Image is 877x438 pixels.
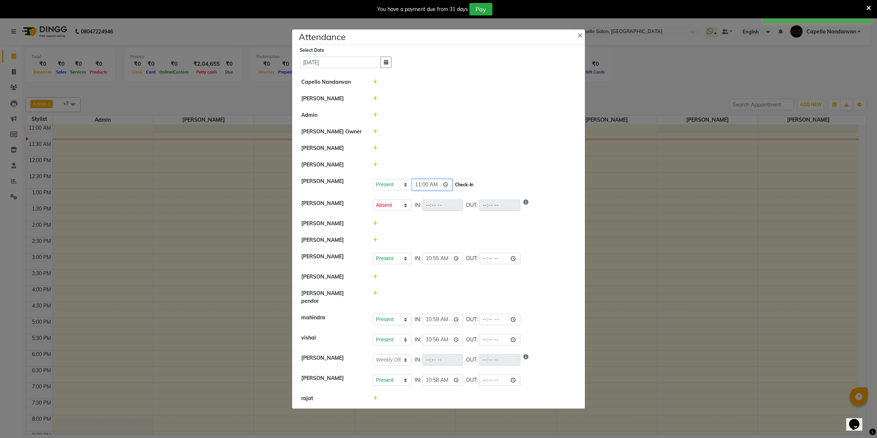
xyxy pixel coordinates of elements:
[415,376,421,384] span: IN:
[296,354,367,366] div: [PERSON_NAME]
[296,128,367,136] div: [PERSON_NAME] Owner
[296,111,367,119] div: Admin
[466,336,478,344] span: OUT:
[296,95,367,103] div: [PERSON_NAME]
[296,78,367,86] div: Capello Nandanvan
[296,290,367,305] div: [PERSON_NAME] pendor
[296,161,367,169] div: [PERSON_NAME]
[466,316,478,323] span: OUT:
[299,30,346,43] h4: Attendance
[572,24,590,45] button: Close
[296,374,367,386] div: [PERSON_NAME]
[466,356,478,364] span: OUT:
[466,255,478,262] span: OUT:
[377,6,468,13] div: You have a payment due from 31 days
[300,47,324,54] label: Select Date
[296,144,367,152] div: [PERSON_NAME]
[296,220,367,227] div: [PERSON_NAME]
[846,409,870,431] iframe: chat widget
[296,253,367,264] div: [PERSON_NAME]
[415,255,421,262] span: IN:
[466,201,478,209] span: OUT:
[296,273,367,281] div: [PERSON_NAME]
[296,314,367,325] div: mahindra
[466,376,478,384] span: OUT:
[523,200,528,211] i: Show reason
[296,334,367,345] div: vishal
[523,354,528,366] i: Show reason
[296,200,367,211] div: [PERSON_NAME]
[300,57,381,68] input: Select date
[578,29,583,40] span: ×
[415,316,421,323] span: IN:
[296,395,367,402] div: rajat
[415,201,421,209] span: IN:
[415,356,421,364] span: IN:
[296,236,367,244] div: [PERSON_NAME]
[415,336,421,344] span: IN:
[296,177,367,191] div: [PERSON_NAME]
[469,3,492,15] button: Pay
[453,180,475,190] button: Check-In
